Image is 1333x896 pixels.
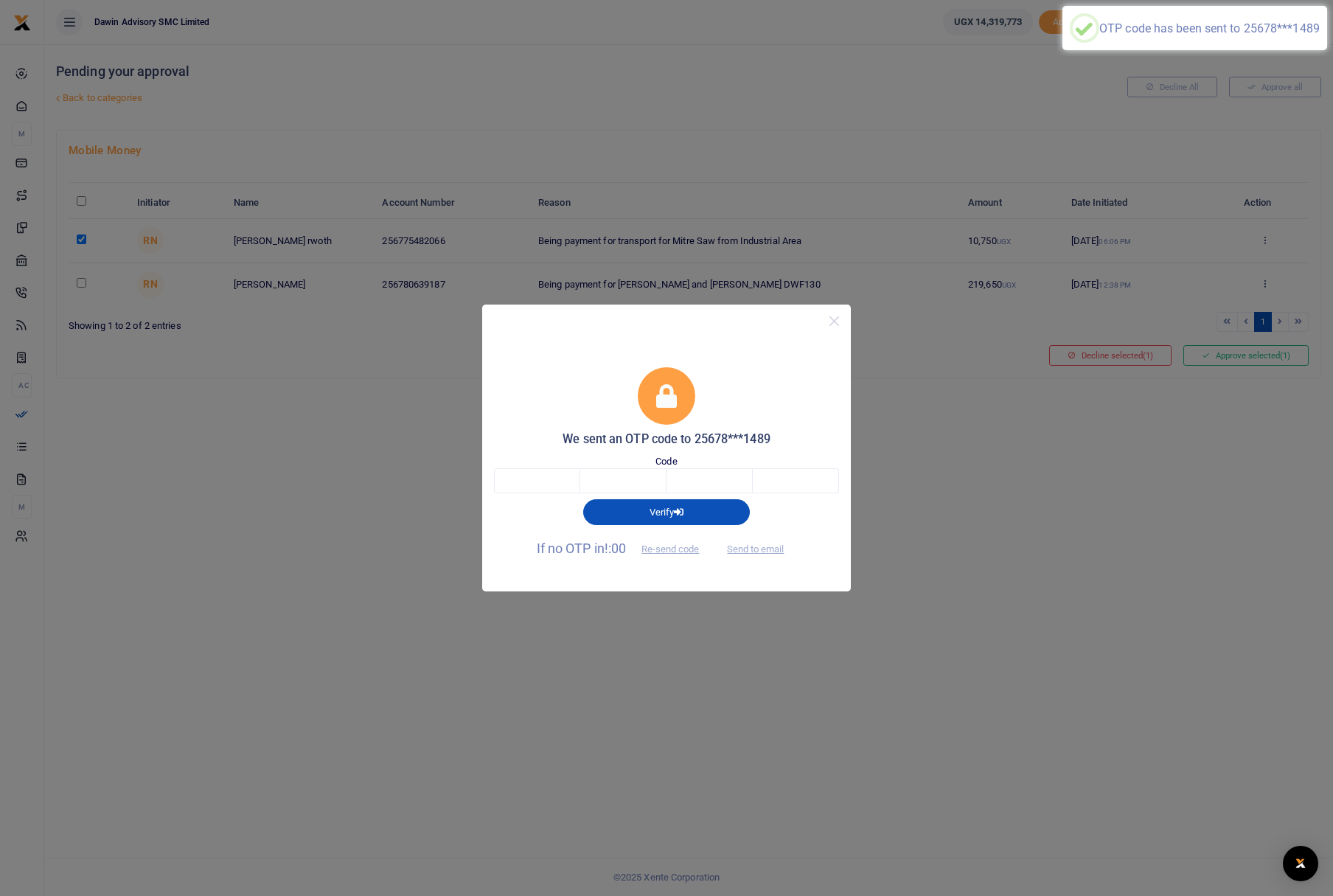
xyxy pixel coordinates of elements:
h5: We sent an OTP code to 25678***1489 [494,432,839,447]
button: Close [824,310,845,332]
button: Verify [583,499,750,524]
span: If no OTP in [537,541,712,556]
div: Open Intercom Messenger [1283,846,1318,881]
div: OTP code has been sent to 25678***1489 [1099,21,1320,35]
label: Code [655,454,677,469]
span: !:00 [605,541,626,556]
